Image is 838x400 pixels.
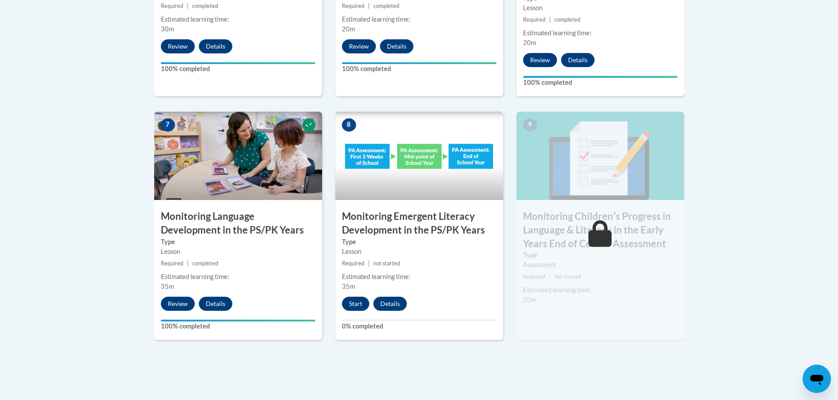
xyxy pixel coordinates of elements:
iframe: Button to launch messaging window [803,365,831,393]
span: | [549,16,551,23]
h3: Monitoring Language Development in the PS/PK Years [154,210,322,237]
div: Lesson [161,247,315,257]
label: 100% completed [161,321,315,331]
span: Required [342,260,364,267]
span: Required [523,273,546,280]
span: | [187,3,189,9]
span: Required [342,3,364,9]
span: Required [523,16,546,23]
div: Your progress [161,320,315,321]
button: Review [161,39,195,53]
span: completed [554,16,580,23]
div: Estimated learning time: [342,15,497,24]
div: Lesson [342,247,497,257]
span: completed [192,3,218,9]
span: completed [192,260,218,267]
div: Estimated learning time: [161,15,315,24]
button: Review [523,53,557,67]
span: | [549,273,551,280]
div: Estimated learning time: [161,272,315,282]
button: Details [561,53,595,67]
span: 20m [342,25,355,33]
span: | [187,260,189,267]
button: Start [342,297,369,311]
button: Review [342,39,376,53]
span: Required [161,260,183,267]
span: 20m [523,296,536,303]
span: not started [373,260,400,267]
div: Estimated learning time: [523,28,678,38]
span: 9 [523,118,537,132]
button: Details [199,39,232,53]
img: Course Image [516,112,684,200]
div: Your progress [342,62,497,64]
div: Your progress [161,62,315,64]
button: Details [373,297,407,311]
button: Review [161,297,195,311]
label: 100% completed [161,64,315,74]
img: Course Image [335,112,503,200]
h3: Monitoring Emergent Literacy Development in the PS/PK Years [335,210,503,237]
span: not started [554,273,581,280]
span: 20m [523,39,536,46]
span: 8 [342,118,356,132]
span: 30m [161,25,174,33]
label: 100% completed [342,64,497,74]
label: Type [523,250,678,260]
div: Assessment [523,260,678,270]
span: completed [373,3,399,9]
div: Estimated learning time: [523,285,678,295]
span: 35m [342,283,355,290]
img: Course Image [154,112,322,200]
label: Type [161,237,315,247]
div: Your progress [523,76,678,78]
span: Required [161,3,183,9]
h3: Monitoring Childrenʹs Progress in Language & Literacy in the Early Years End of Course Assessment [516,210,684,250]
label: 100% completed [523,78,678,87]
button: Details [380,39,413,53]
button: Details [199,297,232,311]
div: Estimated learning time: [342,272,497,282]
span: 35m [161,283,174,290]
label: Type [342,237,497,247]
span: | [368,260,370,267]
span: | [368,3,370,9]
span: 7 [161,118,175,132]
label: 0% completed [342,321,497,331]
div: Lesson [523,3,678,13]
